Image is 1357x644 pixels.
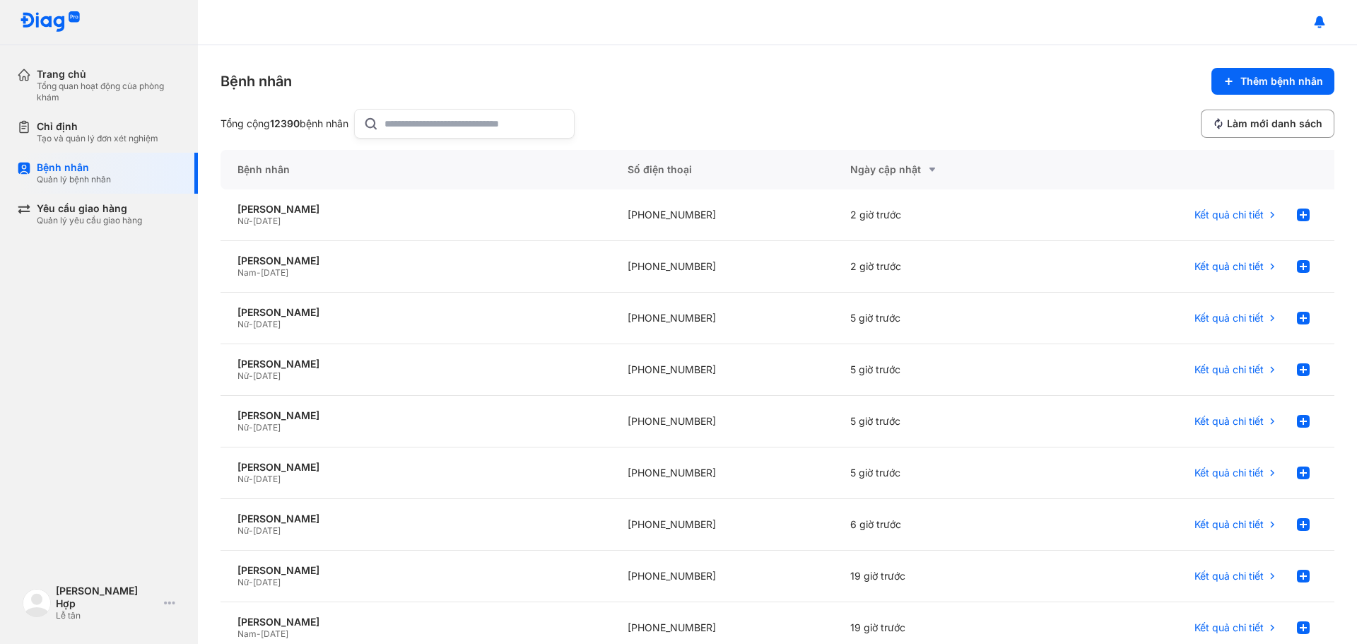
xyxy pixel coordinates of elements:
div: Yêu cầu giao hàng [37,202,142,215]
span: Kết quả chi tiết [1194,312,1264,324]
div: Chỉ định [37,120,158,133]
div: [PERSON_NAME] [237,461,594,474]
div: [PERSON_NAME] [237,358,594,370]
span: Nữ [237,525,249,536]
div: 2 giờ trước [833,189,1056,241]
span: Kết quả chi tiết [1194,467,1264,479]
span: - [249,370,253,381]
span: Nam [237,267,257,278]
span: Kết quả chi tiết [1194,209,1264,221]
span: Kết quả chi tiết [1194,363,1264,376]
div: Tổng quan hoạt động của phòng khám [37,81,181,103]
div: [PHONE_NUMBER] [611,189,833,241]
span: Nữ [237,216,249,226]
div: Bệnh nhân [221,71,292,91]
span: - [249,577,253,587]
span: Nam [237,628,257,639]
span: [DATE] [253,474,281,484]
span: - [249,216,253,226]
div: [PERSON_NAME] [237,254,594,267]
span: [DATE] [261,267,288,278]
div: Tạo và quản lý đơn xét nghiệm [37,133,158,144]
span: [DATE] [253,319,281,329]
div: Lễ tân [56,610,158,621]
span: Làm mới danh sách [1227,117,1322,130]
div: Bệnh nhân [37,161,111,174]
span: [DATE] [253,422,281,433]
div: [PHONE_NUMBER] [611,293,833,344]
button: Làm mới danh sách [1201,110,1334,138]
div: [PHONE_NUMBER] [611,447,833,499]
div: Trang chủ [37,68,181,81]
div: [PERSON_NAME] [237,564,594,577]
span: Kết quả chi tiết [1194,518,1264,531]
span: - [249,319,253,329]
span: - [257,628,261,639]
span: Kết quả chi tiết [1194,570,1264,582]
div: Ngày cập nhật [850,161,1039,178]
div: Tổng cộng bệnh nhân [221,117,348,130]
span: 12390 [270,117,300,129]
div: [PHONE_NUMBER] [611,344,833,396]
div: [PERSON_NAME] [237,513,594,525]
span: Nữ [237,422,249,433]
div: [PHONE_NUMBER] [611,551,833,602]
div: [PERSON_NAME] Hợp [56,585,158,610]
span: Kết quả chi tiết [1194,260,1264,273]
div: [PHONE_NUMBER] [611,241,833,293]
div: [PERSON_NAME] [237,203,594,216]
div: Quản lý yêu cầu giao hàng [37,215,142,226]
div: [PERSON_NAME] [237,409,594,422]
span: Kết quả chi tiết [1194,621,1264,634]
span: [DATE] [253,216,281,226]
span: - [249,422,253,433]
div: 6 giờ trước [833,499,1056,551]
div: [PHONE_NUMBER] [611,499,833,551]
span: Kết quả chi tiết [1194,415,1264,428]
span: [DATE] [253,525,281,536]
span: Nữ [237,474,249,484]
img: logo [23,589,51,617]
div: Quản lý bệnh nhân [37,174,111,185]
span: Nữ [237,319,249,329]
div: 5 giờ trước [833,344,1056,396]
div: Số điện thoại [611,150,833,189]
div: 2 giờ trước [833,241,1056,293]
span: Nữ [237,577,249,587]
span: Thêm bệnh nhân [1240,75,1323,88]
div: 5 giờ trước [833,447,1056,499]
span: [DATE] [253,577,281,587]
span: [DATE] [253,370,281,381]
button: Thêm bệnh nhân [1211,68,1334,95]
img: logo [20,11,81,33]
span: [DATE] [261,628,288,639]
div: 5 giờ trước [833,293,1056,344]
span: - [249,474,253,484]
div: [PHONE_NUMBER] [611,396,833,447]
div: Bệnh nhân [221,150,611,189]
span: - [257,267,261,278]
span: Nữ [237,370,249,381]
div: 5 giờ trước [833,396,1056,447]
div: [PERSON_NAME] [237,306,594,319]
div: [PERSON_NAME] [237,616,594,628]
div: 19 giờ trước [833,551,1056,602]
span: - [249,525,253,536]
